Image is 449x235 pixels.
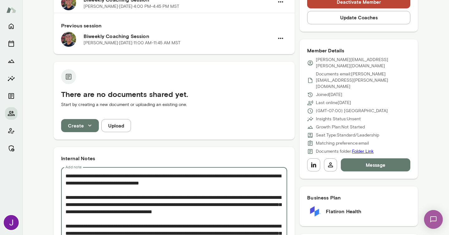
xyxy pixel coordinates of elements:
img: Mento [6,4,16,16]
img: Jocelyn Grodin [4,215,19,230]
a: Folder Link [352,149,374,154]
p: Joined [DATE] [316,92,342,98]
button: Insights [5,72,17,85]
p: Documents folder: [316,148,374,155]
h6: Business Plan [307,194,410,201]
button: Sessions [5,37,17,50]
p: [PERSON_NAME][EMAIL_ADDRESS][PERSON_NAME][DOMAIN_NAME] [316,57,410,69]
button: Client app [5,125,17,137]
button: Growth Plan [5,55,17,67]
p: Insights Status: Unsent [316,116,361,122]
button: Manage [5,142,17,155]
h6: Flatiron Health [326,208,361,215]
p: Last online [DATE] [316,100,351,106]
button: Message [341,158,410,171]
button: Update Coaches [307,11,410,24]
p: Matching preference: email [316,140,369,146]
p: (GMT-07:00) [GEOGRAPHIC_DATA] [316,108,388,114]
p: [PERSON_NAME] · [DATE] · 4:00 PM-4:45 PM MST [84,3,179,10]
h6: Member Details [307,47,410,54]
p: Seat Type: Standard/Leadership [316,132,379,138]
label: Add note [65,164,82,170]
button: Home [5,20,17,32]
button: Documents [5,90,17,102]
h5: There are no documents shared yet. [61,89,287,99]
button: Create [61,119,99,132]
p: Growth Plan: Not Started [316,124,365,130]
button: Members [5,107,17,120]
h6: Previous session [61,22,287,29]
button: Upload [101,119,131,132]
h6: Internal Notes [61,155,287,162]
h6: Biweekly Coaching Session [84,32,274,40]
p: Documents email: [PERSON_NAME][EMAIL_ADDRESS][PERSON_NAME][DOMAIN_NAME] [316,71,410,90]
p: [PERSON_NAME] · [DATE] · 11:00 AM-11:45 AM MST [84,40,181,46]
p: Start by creating a new document or uploading an existing one. [61,102,287,108]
